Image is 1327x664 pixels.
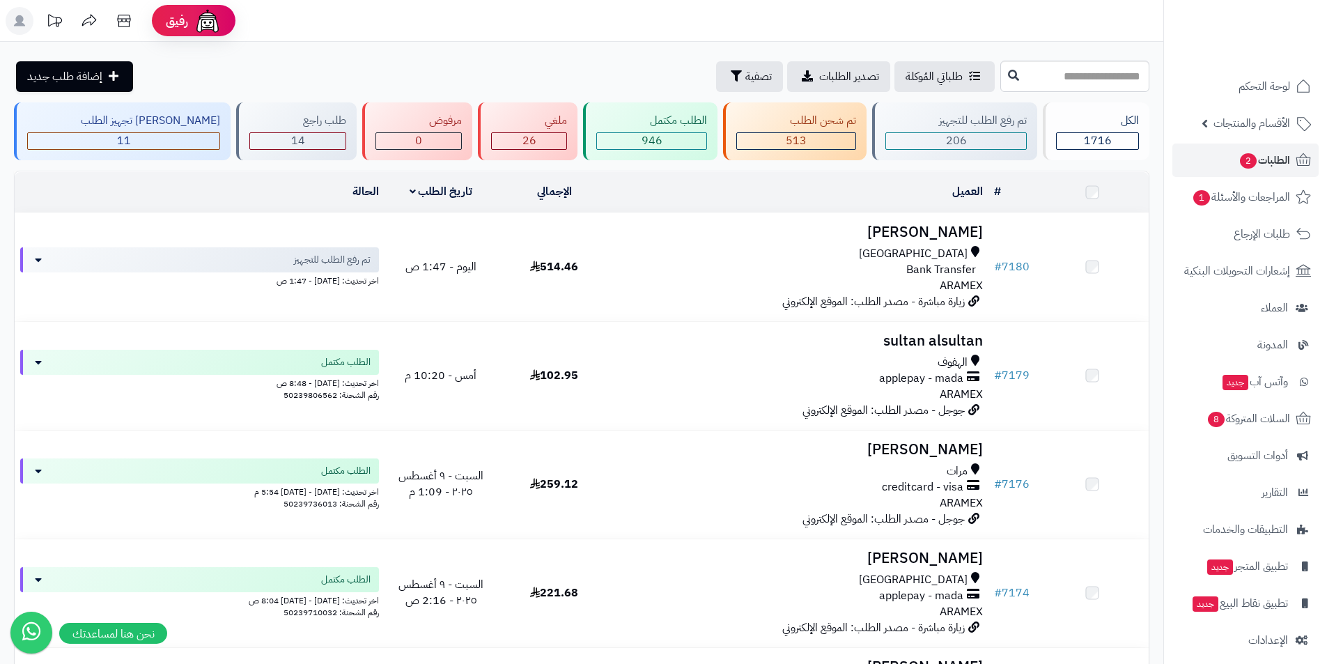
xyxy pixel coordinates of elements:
span: المراجعات والأسئلة [1192,187,1290,207]
span: أمس - 10:20 م [405,367,476,384]
a: الإجمالي [537,183,572,200]
a: المراجعات والأسئلة1 [1172,180,1319,214]
span: 2 [1240,153,1257,169]
span: جوجل - مصدر الطلب: الموقع الإلكتروني [802,511,965,527]
div: 11 [28,133,219,149]
span: 221.68 [530,585,578,601]
span: رقم الشحنة: 50239710032 [284,606,379,619]
span: السلات المتروكة [1206,409,1290,428]
div: اخر تحديث: [DATE] - 8:48 ص [20,375,379,389]
span: 946 [642,132,662,149]
a: #7180 [994,258,1030,275]
span: [GEOGRAPHIC_DATA] [859,572,968,588]
img: logo-2.png [1232,10,1314,40]
span: التقارير [1262,483,1288,502]
span: ARAMEX [940,603,983,620]
span: السبت - ٩ أغسطس ٢٠٢٥ - 2:16 ص [398,576,483,609]
span: 1716 [1084,132,1112,149]
span: السبت - ٩ أغسطس ٢٠٢٥ - 1:09 م [398,468,483,500]
span: رفيق [166,13,188,29]
a: التطبيقات والخدمات [1172,513,1319,546]
span: 206 [946,132,967,149]
span: رقم الشحنة: 50239736013 [284,497,379,510]
div: 14 [250,133,346,149]
span: 259.12 [530,476,578,493]
div: اخر تحديث: [DATE] - [DATE] 5:54 م [20,484,379,498]
button: تصفية [716,61,783,92]
a: تم رفع الطلب للتجهيز 206 [869,102,1040,160]
span: إشعارات التحويلات البنكية [1184,261,1290,281]
span: طلباتي المُوكلة [906,68,963,85]
span: وآتس آب [1221,372,1288,392]
span: زيارة مباشرة - مصدر الطلب: الموقع الإلكتروني [782,293,965,310]
span: جديد [1223,375,1248,390]
div: اخر تحديث: [DATE] - [DATE] 8:04 ص [20,592,379,607]
span: تطبيق نقاط البيع [1191,594,1288,613]
span: ARAMEX [940,386,983,403]
span: Bank Transfer [906,262,976,278]
a: المدونة [1172,328,1319,362]
span: applepay - mada [879,588,963,604]
span: 1 [1193,190,1210,206]
span: 14 [291,132,305,149]
a: تصدير الطلبات [787,61,890,92]
span: # [994,258,1002,275]
span: جديد [1207,559,1233,575]
h3: sultan alsultan [616,333,983,349]
a: العميل [952,183,983,200]
a: الإعدادات [1172,624,1319,657]
a: العملاء [1172,291,1319,325]
a: الكل1716 [1040,102,1152,160]
a: إشعارات التحويلات البنكية [1172,254,1319,288]
div: تم شحن الطلب [736,113,856,129]
a: [PERSON_NAME] تجهيز الطلب 11 [11,102,233,160]
div: 0 [376,133,461,149]
span: التطبيقات والخدمات [1203,520,1288,539]
span: تم رفع الطلب للتجهيز [294,253,371,267]
span: applepay - mada [879,371,963,387]
a: تحديثات المنصة [37,7,72,38]
a: أدوات التسويق [1172,439,1319,472]
span: العملاء [1261,298,1288,318]
div: 946 [597,133,706,149]
a: #7176 [994,476,1030,493]
img: ai-face.png [194,7,222,35]
a: #7174 [994,585,1030,601]
a: تطبيق نقاط البيعجديد [1172,587,1319,620]
span: 514.46 [530,258,578,275]
div: ملغي [491,113,567,129]
span: الطلب مكتمل [321,573,371,587]
a: إضافة طلب جديد [16,61,133,92]
a: # [994,183,1001,200]
a: طلب راجع 14 [233,102,359,160]
span: طلبات الإرجاع [1234,224,1290,244]
span: المدونة [1257,335,1288,355]
span: مرات [947,463,968,479]
a: لوحة التحكم [1172,70,1319,103]
span: زيارة مباشرة - مصدر الطلب: الموقع الإلكتروني [782,619,965,636]
div: 206 [886,133,1026,149]
span: ARAMEX [940,495,983,511]
a: الحالة [352,183,379,200]
span: 26 [522,132,536,149]
a: التقارير [1172,476,1319,509]
span: تطبيق المتجر [1206,557,1288,576]
a: تاريخ الطلب [410,183,473,200]
span: 102.95 [530,367,578,384]
div: الكل [1056,113,1139,129]
span: 513 [786,132,807,149]
span: ARAMEX [940,277,983,294]
div: طلب راجع [249,113,346,129]
span: # [994,367,1002,384]
span: تصدير الطلبات [819,68,879,85]
span: [GEOGRAPHIC_DATA] [859,246,968,262]
span: # [994,476,1002,493]
span: الطلب مكتمل [321,355,371,369]
a: وآتس آبجديد [1172,365,1319,399]
span: creditcard - visa [882,479,963,495]
a: مرفوض 0 [359,102,475,160]
span: جوجل - مصدر الطلب: الموقع الإلكتروني [802,402,965,419]
a: ملغي 26 [475,102,580,160]
h3: [PERSON_NAME] [616,224,983,240]
a: طلباتي المُوكلة [894,61,995,92]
